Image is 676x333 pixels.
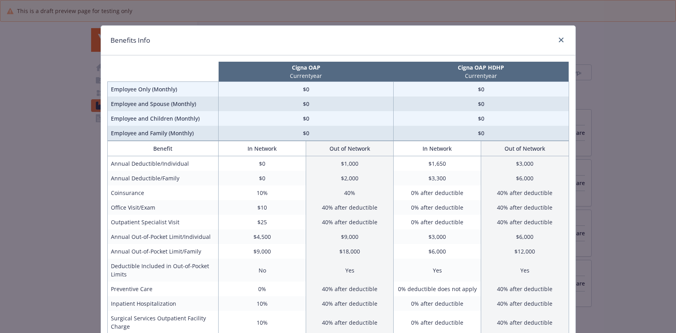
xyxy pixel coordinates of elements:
[219,185,306,200] td: 10%
[107,229,219,244] td: Annual Out-of-Pocket Limit/Individual
[219,259,306,282] td: No
[110,35,150,45] h1: Benefits Info
[219,82,394,97] td: $0
[107,156,219,171] td: Annual Deductible/Individual
[107,96,219,111] td: Employee and Spouse (Monthly)
[394,185,481,200] td: 0% after deductible
[306,282,394,296] td: 40% after deductible
[394,259,481,282] td: Yes
[306,141,394,156] th: Out of Network
[306,296,394,311] td: 40% after deductible
[107,62,219,82] th: intentionally left blank
[107,200,219,215] td: Office Visit/Exam
[394,215,481,229] td: 0% after deductible
[306,215,394,229] td: 40% after deductible
[107,111,219,126] td: Employee and Children (Monthly)
[220,72,392,80] p: Current year
[107,185,219,200] td: Coinsurance
[481,215,569,229] td: 40% after deductible
[481,229,569,244] td: $6,000
[306,171,394,185] td: $2,000
[219,156,306,171] td: $0
[481,156,569,171] td: $3,000
[481,200,569,215] td: 40% after deductible
[219,215,306,229] td: $25
[220,63,392,72] p: Cigna OAP
[107,126,219,141] td: Employee and Family (Monthly)
[481,259,569,282] td: Yes
[394,82,569,97] td: $0
[219,96,394,111] td: $0
[394,126,569,141] td: $0
[481,141,569,156] th: Out of Network
[481,282,569,296] td: 40% after deductible
[306,185,394,200] td: 40%
[107,282,219,296] td: Preventive Care
[394,296,481,311] td: 0% after deductible
[395,63,567,72] p: Cigna OAP HDHP
[394,171,481,185] td: $3,300
[219,296,306,311] td: 10%
[394,141,481,156] th: In Network
[107,82,219,97] td: Employee Only (Monthly)
[306,259,394,282] td: Yes
[394,229,481,244] td: $3,000
[306,156,394,171] td: $1,000
[306,244,394,259] td: $18,000
[556,35,566,45] a: close
[219,244,306,259] td: $9,000
[394,156,481,171] td: $1,650
[306,200,394,215] td: 40% after deductible
[219,200,306,215] td: $10
[481,296,569,311] td: 40% after deductible
[219,141,306,156] th: In Network
[107,296,219,311] td: Inpatient Hospitalization
[395,72,567,80] p: Current year
[481,185,569,200] td: 40% after deductible
[107,215,219,229] td: Outpatient Specialist Visit
[394,282,481,296] td: 0% deductible does not apply
[394,244,481,259] td: $6,000
[306,229,394,244] td: $9,000
[481,171,569,185] td: $6,000
[219,229,306,244] td: $4,500
[107,244,219,259] td: Annual Out-of-Pocket Limit/Family
[107,171,219,185] td: Annual Deductible/Family
[219,111,394,126] td: $0
[219,171,306,185] td: $0
[107,259,219,282] td: Deductible Included in Out-of-Pocket Limits
[481,244,569,259] td: $12,000
[394,200,481,215] td: 0% after deductible
[219,282,306,296] td: 0%
[107,141,219,156] th: Benefit
[394,111,569,126] td: $0
[394,96,569,111] td: $0
[219,126,394,141] td: $0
